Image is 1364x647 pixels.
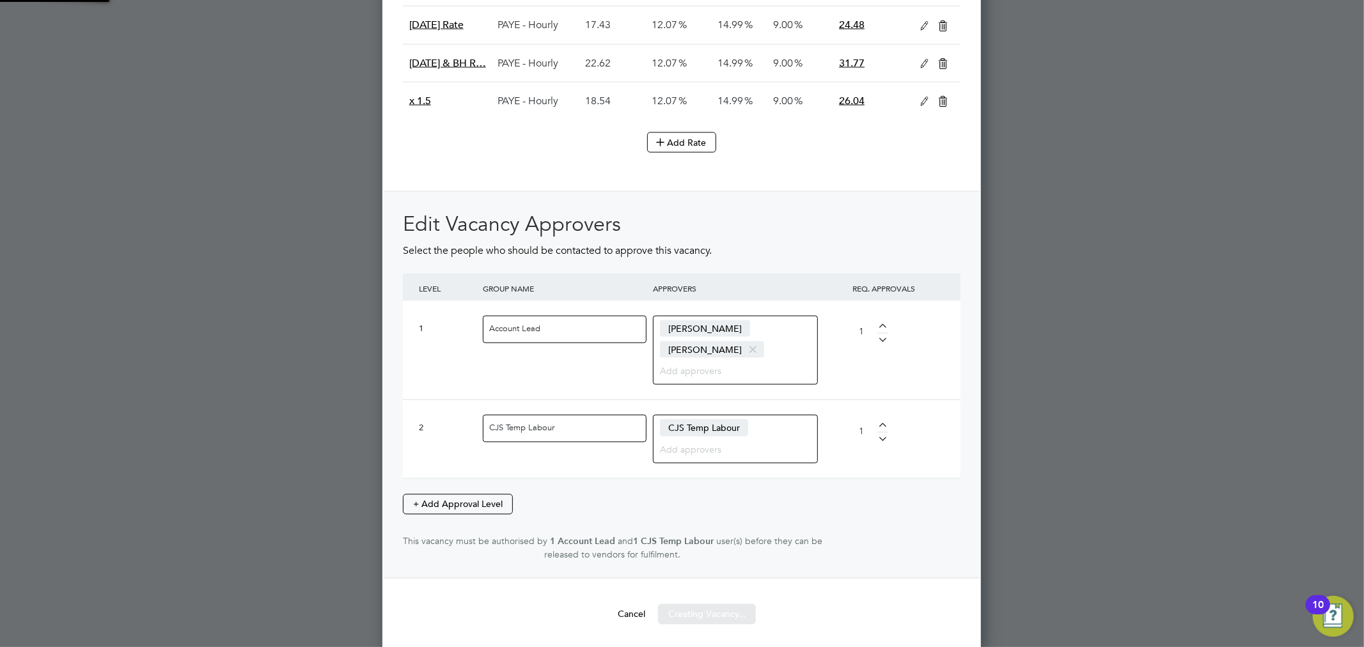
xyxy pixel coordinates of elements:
[820,274,948,303] div: REQ. APPROVALS
[583,45,648,82] div: 22.62
[583,6,648,43] div: 17.43
[718,19,744,31] span: 14.99
[409,19,464,31] span: [DATE] Rate
[583,82,648,120] div: 18.54
[652,57,677,70] span: 12.07
[650,274,820,303] div: APPROVERS
[633,536,714,547] strong: 1 CJS Temp Labour
[660,362,741,379] input: Add approvers
[718,95,744,107] span: 14.99
[773,57,793,70] span: 9.00
[403,244,712,257] span: Select the people who should be contacted to approve this vacancy.
[839,19,865,31] span: 24.48
[494,82,583,120] div: PAYE - Hourly
[773,95,793,107] span: 9.00
[660,341,764,358] span: [PERSON_NAME]
[660,419,748,436] span: CJS Temp Labour
[419,324,476,335] div: 1
[608,604,655,625] button: Cancel
[618,536,633,547] span: and
[1312,605,1324,621] div: 10
[550,536,615,547] strong: 1 Account Lead
[773,19,793,31] span: 9.00
[403,536,547,547] span: This vacancy must be authorised by
[403,211,960,238] h2: Edit Vacancy Approvers
[839,95,865,107] span: 26.04
[1313,596,1354,637] button: Open Resource Center, 10 new notifications
[544,536,822,561] span: user(s) before they can be released to vendors for fulfilment.
[494,45,583,82] div: PAYE - Hourly
[652,95,677,107] span: 12.07
[494,6,583,43] div: PAYE - Hourly
[416,274,480,303] div: LEVEL
[419,423,476,434] div: 2
[658,604,756,625] button: Creating Vacancy...
[409,95,431,107] span: x 1.5
[652,19,677,31] span: 12.07
[403,494,513,515] button: + Add Approval Level
[839,57,865,70] span: 31.77
[660,320,750,337] span: [PERSON_NAME]
[660,441,801,458] input: Add approvers
[718,57,744,70] span: 14.99
[480,274,650,303] div: GROUP NAME
[409,57,486,70] span: [DATE] & BH R…
[647,132,716,153] button: Add Rate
